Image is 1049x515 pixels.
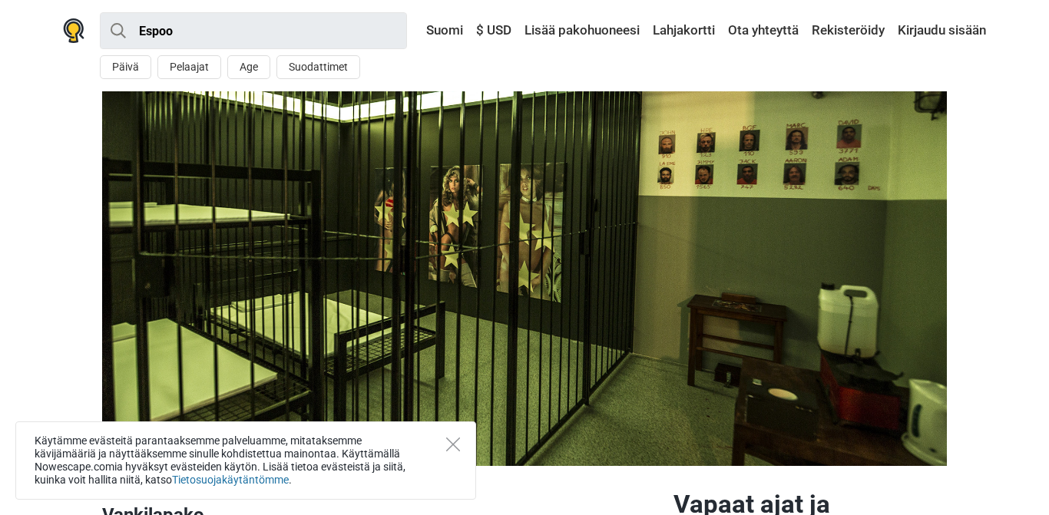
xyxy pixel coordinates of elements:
[63,18,84,43] img: Nowescape logo
[102,91,947,466] img: Vankilapako photo 1
[276,55,360,79] button: Suodattimet
[15,421,476,500] div: Käytämme evästeitä parantaaksemme palveluamme, mitataksemme kävijämääriä ja näyttääksemme sinulle...
[446,437,460,451] button: Close
[227,55,270,79] button: Age
[172,474,289,486] a: Tietosuojakäytäntömme
[808,17,889,45] a: Rekisteröidy
[412,17,467,45] a: Suomi
[894,17,986,45] a: Kirjaudu sisään
[472,17,515,45] a: $ USD
[649,17,719,45] a: Lahjakortti
[100,55,151,79] button: Päivä
[724,17,802,45] a: Ota yhteyttä
[521,17,644,45] a: Lisää pakohuoneesi
[157,55,221,79] button: Pelaajat
[415,25,426,36] img: Suomi
[100,12,407,49] input: kokeile “London”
